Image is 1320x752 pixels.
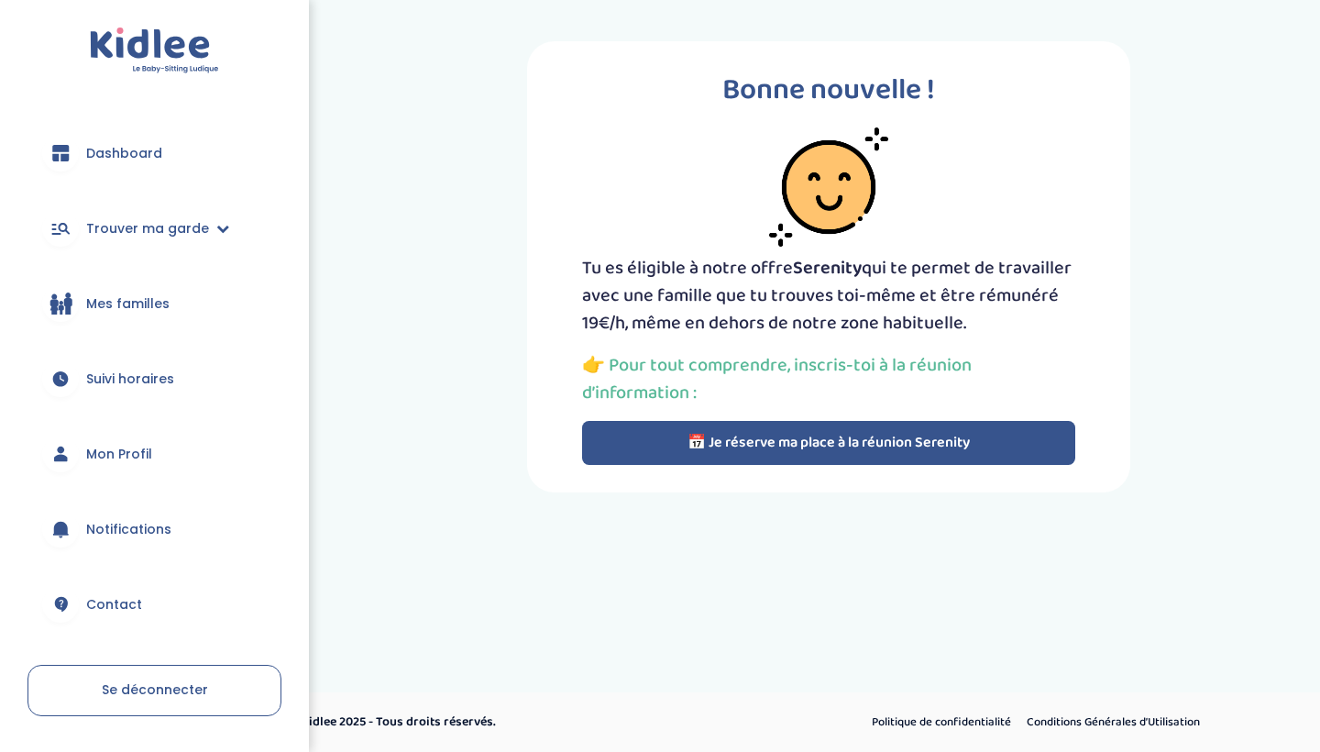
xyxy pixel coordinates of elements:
[27,271,281,337] a: Mes familles
[86,370,174,389] span: Suivi horaires
[27,195,281,261] a: Trouver ma garde
[582,351,1075,406] p: 👉 Pour tout comprendre, inscris-toi à la réunion d’information :
[582,421,1075,465] button: 📅 Je réserve ma place à la réunion Serenity
[86,595,142,614] span: Contact
[86,520,171,539] span: Notifications
[793,253,862,282] span: Serenity
[582,69,1075,113] p: Bonne nouvelle !
[582,254,1075,337] p: Tu es éligible à notre offre qui te permet de travailler avec une famille que tu trouves toi-même...
[27,421,281,487] a: Mon Profil
[102,680,208,699] span: Se déconnecter
[86,144,162,163] span: Dashboard
[290,713,738,732] p: © Kidlee 2025 - Tous droits réservés.
[865,711,1017,735] a: Politique de confidentialité
[769,127,888,247] img: smiley-face
[86,294,170,314] span: Mes familles
[86,219,209,238] span: Trouver ma garde
[27,346,281,412] a: Suivi horaires
[27,496,281,562] a: Notifications
[27,120,281,186] a: Dashboard
[86,445,152,464] span: Mon Profil
[27,571,281,637] a: Contact
[27,665,281,716] a: Se déconnecter
[90,28,219,74] img: logo.svg
[1020,711,1206,735] a: Conditions Générales d’Utilisation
